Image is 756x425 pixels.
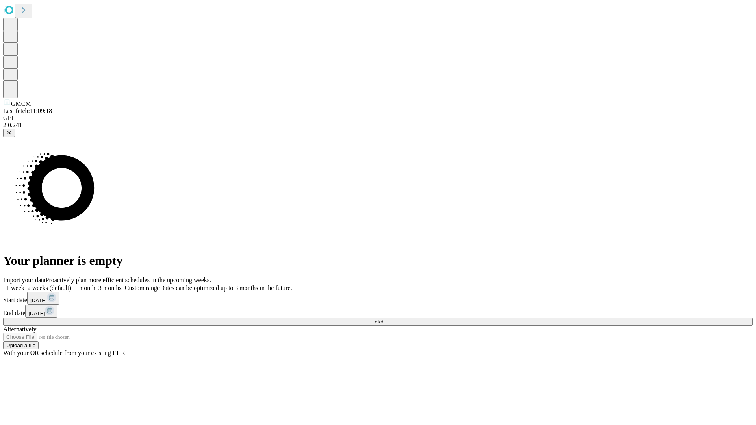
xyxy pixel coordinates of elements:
[371,319,384,325] span: Fetch
[125,285,160,291] span: Custom range
[3,326,36,333] span: Alternatively
[3,277,46,283] span: Import your data
[6,130,12,136] span: @
[3,253,753,268] h1: Your planner is empty
[6,285,24,291] span: 1 week
[3,129,15,137] button: @
[28,310,45,316] span: [DATE]
[98,285,122,291] span: 3 months
[28,285,71,291] span: 2 weeks (default)
[30,297,47,303] span: [DATE]
[3,318,753,326] button: Fetch
[74,285,95,291] span: 1 month
[3,341,39,349] button: Upload a file
[3,349,125,356] span: With your OR schedule from your existing EHR
[3,292,753,305] div: Start date
[3,115,753,122] div: GEI
[3,122,753,129] div: 2.0.241
[46,277,211,283] span: Proactively plan more efficient schedules in the upcoming weeks.
[3,107,52,114] span: Last fetch: 11:09:18
[27,292,59,305] button: [DATE]
[11,100,31,107] span: GMCM
[25,305,57,318] button: [DATE]
[3,305,753,318] div: End date
[160,285,292,291] span: Dates can be optimized up to 3 months in the future.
